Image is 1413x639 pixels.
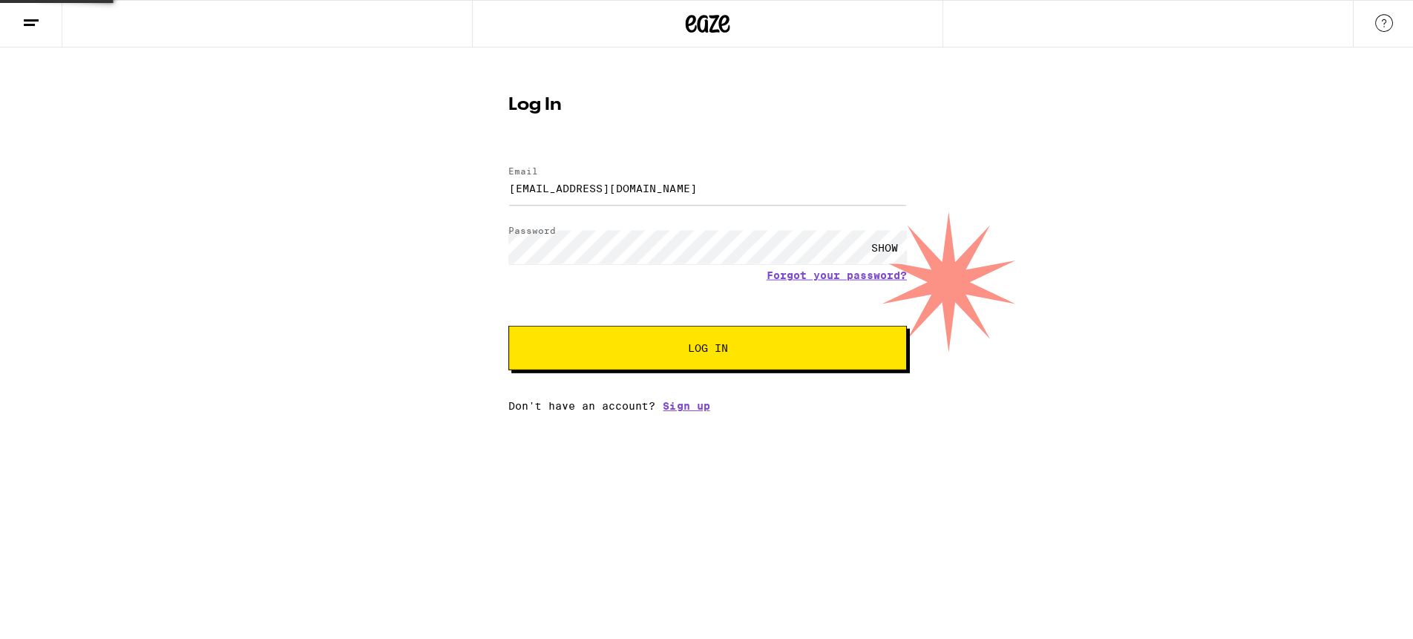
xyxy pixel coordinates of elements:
span: Log In [686,342,727,353]
label: Password [508,225,555,235]
div: SHOW [861,230,905,263]
div: Don't have an account? [508,399,905,411]
h1: Log In [508,96,905,114]
span: Hi. Need any help? [9,10,107,22]
label: Email [508,166,537,176]
button: Log In [508,325,905,370]
a: Forgot your password? [765,269,905,281]
input: Email [508,171,905,205]
a: Sign up [662,399,709,411]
